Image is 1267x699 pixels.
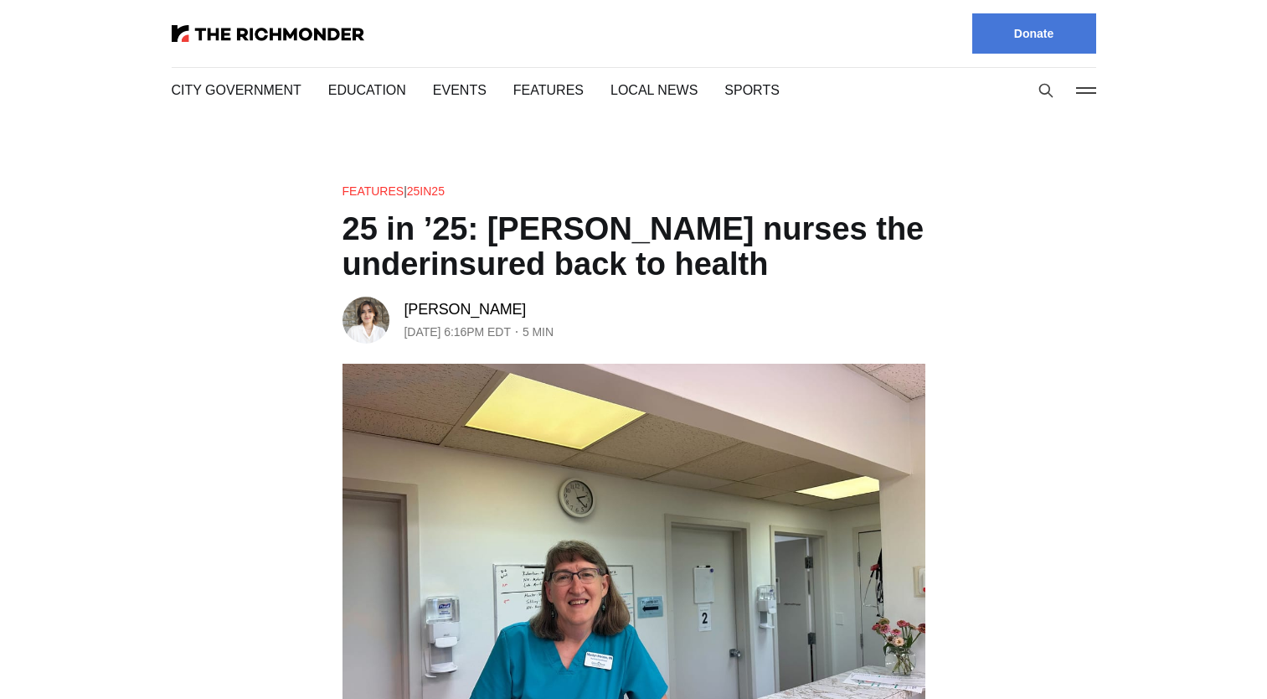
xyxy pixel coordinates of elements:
[172,25,364,42] img: The Richmonder
[404,299,528,319] a: [PERSON_NAME]
[343,181,436,201] div: |
[597,80,680,100] a: Local News
[707,80,758,100] a: Sports
[972,13,1096,54] a: Donate
[1125,617,1267,699] iframe: portal-trigger
[399,183,436,199] a: 25in25
[343,297,389,344] img: Eleanor Shaw
[1033,78,1058,103] button: Search this site
[404,322,512,342] time: [DATE] 6:16PM EDT
[505,80,570,100] a: Features
[429,80,478,100] a: Events
[172,80,297,100] a: City Government
[343,211,925,282] h1: 25 in ’25: [PERSON_NAME] nurses the underinsured back to health
[324,80,402,100] a: Education
[524,322,557,342] span: 5 min
[343,183,396,199] a: Features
